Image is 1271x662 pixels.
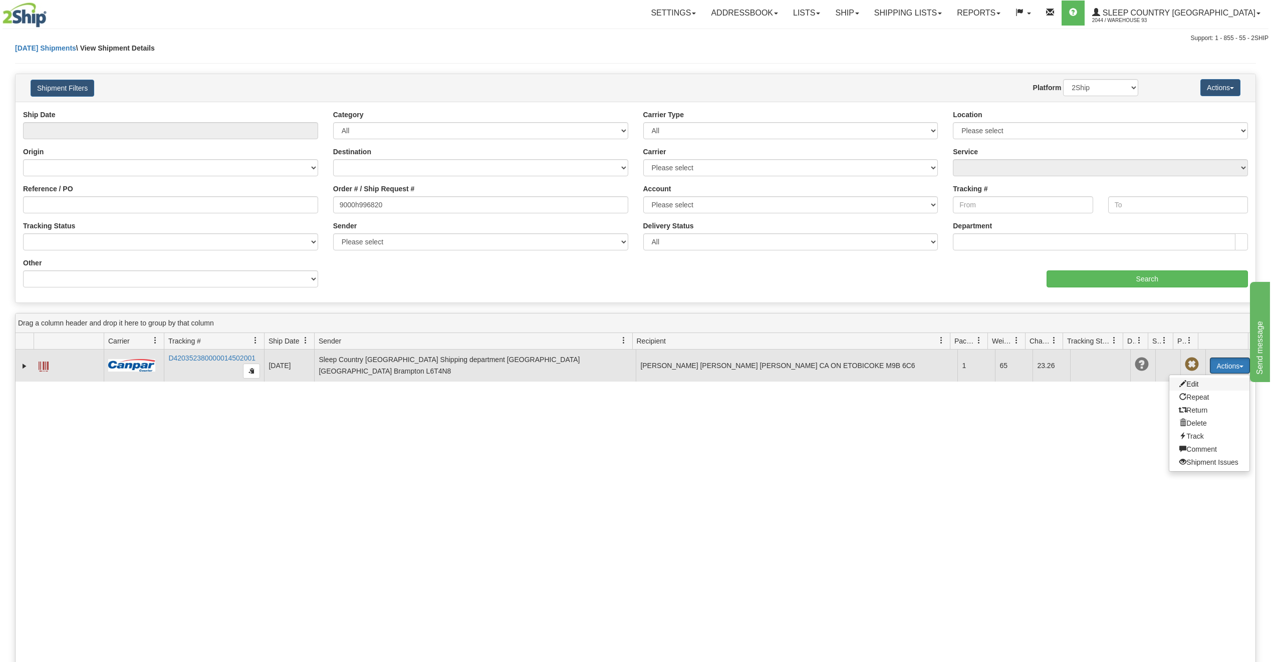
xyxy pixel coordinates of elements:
[269,336,299,346] span: Ship Date
[1127,336,1136,346] span: Delivery Status
[828,1,866,26] a: Ship
[168,336,201,346] span: Tracking #
[992,336,1013,346] span: Weight
[643,1,703,26] a: Settings
[8,6,93,18] div: Send message
[953,147,978,157] label: Service
[1135,358,1149,372] span: Unknown
[1152,336,1161,346] span: Shipment Issues
[1030,336,1051,346] span: Charge
[319,336,341,346] span: Sender
[1169,456,1249,469] a: Shipment Issues
[953,110,982,120] label: Location
[23,221,75,231] label: Tracking Status
[1185,358,1199,372] span: Pickup Not Assigned
[1169,430,1249,443] a: Track
[1169,378,1249,391] a: Edit
[333,221,357,231] label: Sender
[643,221,694,231] label: Delivery Status
[643,184,671,194] label: Account
[31,80,94,97] button: Shipment Filters
[147,332,164,349] a: Carrier filter column settings
[1131,332,1148,349] a: Delivery Status filter column settings
[23,258,42,268] label: Other
[643,147,666,157] label: Carrier
[953,221,992,231] label: Department
[1200,79,1240,96] button: Actions
[1248,280,1270,382] iframe: chat widget
[3,34,1268,43] div: Support: 1 - 855 - 55 - 2SHIP
[970,332,987,349] a: Packages filter column settings
[1106,332,1123,349] a: Tracking Status filter column settings
[1156,332,1173,349] a: Shipment Issues filter column settings
[957,350,995,382] td: 1
[933,332,950,349] a: Recipient filter column settings
[1085,1,1268,26] a: Sleep Country [GEOGRAPHIC_DATA] 2044 / Warehouse 93
[1033,350,1070,382] td: 23.26
[23,110,56,120] label: Ship Date
[637,336,666,346] span: Recipient
[39,357,49,373] a: Label
[20,361,30,371] a: Expand
[953,196,1093,213] input: From
[168,354,256,362] a: D420352380000014502001
[108,359,155,372] img: 14 - Canpar
[1008,332,1025,349] a: Weight filter column settings
[333,184,415,194] label: Order # / Ship Request #
[16,313,1255,333] div: grid grouping header
[636,350,957,382] td: [PERSON_NAME] [PERSON_NAME] [PERSON_NAME] CA ON ETOBICOKE M9B 6C6
[995,350,1033,382] td: 65
[264,350,314,382] td: [DATE]
[15,44,76,52] a: [DATE] Shipments
[867,1,949,26] a: Shipping lists
[1067,336,1111,346] span: Tracking Status
[1108,196,1248,213] input: To
[1047,270,1248,287] input: Search
[643,110,684,120] label: Carrier Type
[314,350,636,382] td: Sleep Country [GEOGRAPHIC_DATA] Shipping department [GEOGRAPHIC_DATA] [GEOGRAPHIC_DATA] Brampton ...
[1177,336,1186,346] span: Pickup Status
[3,3,47,28] img: logo2044.jpg
[1169,417,1249,430] a: Delete shipment
[786,1,828,26] a: Lists
[1100,9,1255,17] span: Sleep Country [GEOGRAPHIC_DATA]
[1181,332,1198,349] a: Pickup Status filter column settings
[247,332,264,349] a: Tracking # filter column settings
[703,1,786,26] a: Addressbook
[954,336,975,346] span: Packages
[23,147,44,157] label: Origin
[615,332,632,349] a: Sender filter column settings
[108,336,130,346] span: Carrier
[1046,332,1063,349] a: Charge filter column settings
[953,184,987,194] label: Tracking #
[1169,443,1249,456] a: Comment
[23,184,73,194] label: Reference / PO
[1169,391,1249,404] a: Repeat
[297,332,314,349] a: Ship Date filter column settings
[243,364,260,379] button: Copy to clipboard
[1092,16,1167,26] span: 2044 / Warehouse 93
[76,44,155,52] span: \ View Shipment Details
[1210,358,1250,374] button: Actions
[1169,404,1249,417] a: Return
[949,1,1008,26] a: Reports
[333,110,364,120] label: Category
[333,147,371,157] label: Destination
[1033,83,1062,93] label: Platform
